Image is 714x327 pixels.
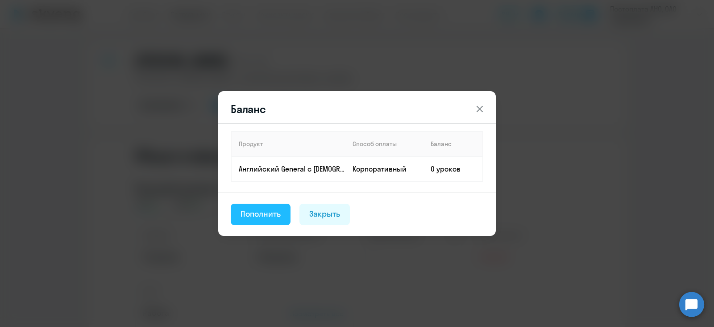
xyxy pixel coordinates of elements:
td: Корпоративный [345,156,423,181]
th: Способ оплаты [345,131,423,156]
div: Пополнить [241,208,281,220]
td: 0 уроков [423,156,483,181]
div: Закрыть [309,208,340,220]
th: Баланс [423,131,483,156]
p: Английский General с [DEMOGRAPHIC_DATA] преподавателем [239,164,345,174]
th: Продукт [231,131,345,156]
button: Закрыть [299,204,350,225]
button: Пополнить [231,204,291,225]
header: Баланс [218,102,496,116]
